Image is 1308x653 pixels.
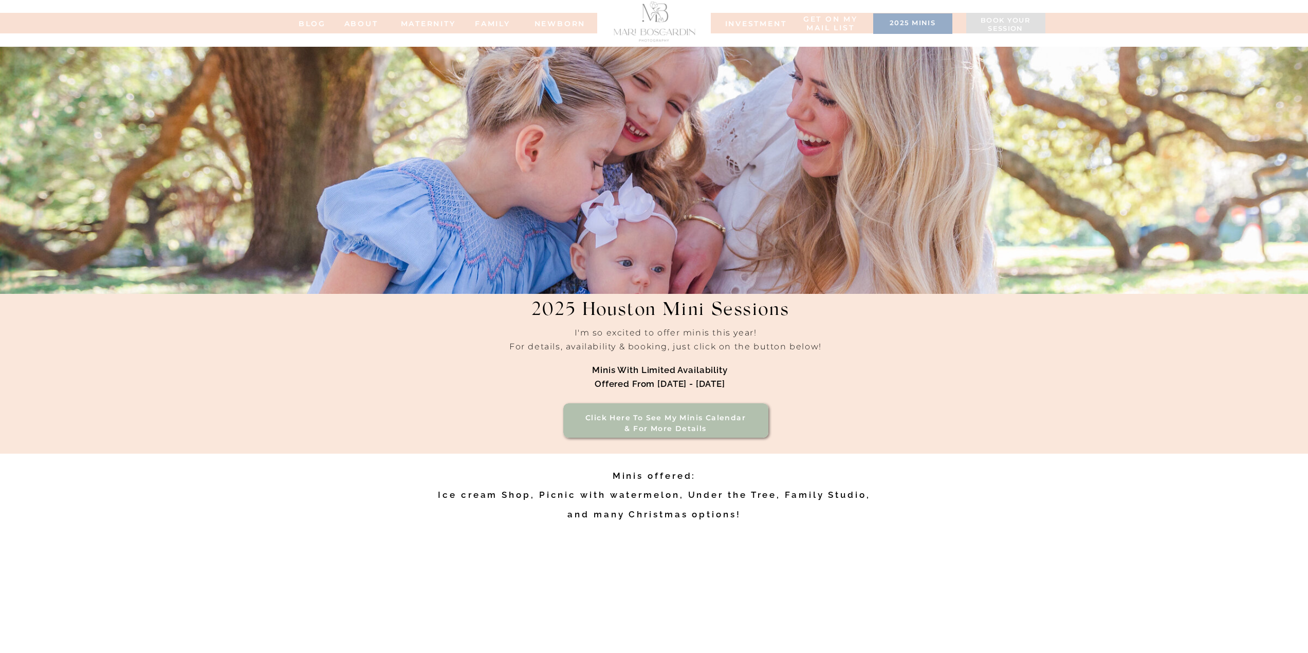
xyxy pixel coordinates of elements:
a: INVESTMENT [725,20,777,27]
a: NEWBORN [531,20,589,27]
h3: Click here to see my minis calendar & for more details [578,413,753,435]
a: MATERNITY [401,20,442,27]
h1: 2025 Houston Mini Sessions [502,300,819,333]
a: 2025 minis [878,19,947,29]
h2: Minis offered: Ice cream Shop, Picnic with watermelon, Under the Tree, Family Studio, and many Ch... [428,467,881,530]
a: Click here to see my minis calendar& for more details [578,413,753,435]
a: BLOG [292,20,333,27]
a: FAMILy [472,20,513,27]
h2: I'm so excited to offer minis this year! For details, availability & booking, just click on the b... [415,326,917,374]
a: ABOUT [333,20,390,27]
a: Get on my MAIL list [802,15,860,33]
a: Book your session [971,16,1040,34]
h1: Minis with limited availability offered from [DATE] - [DATE] [517,363,803,392]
